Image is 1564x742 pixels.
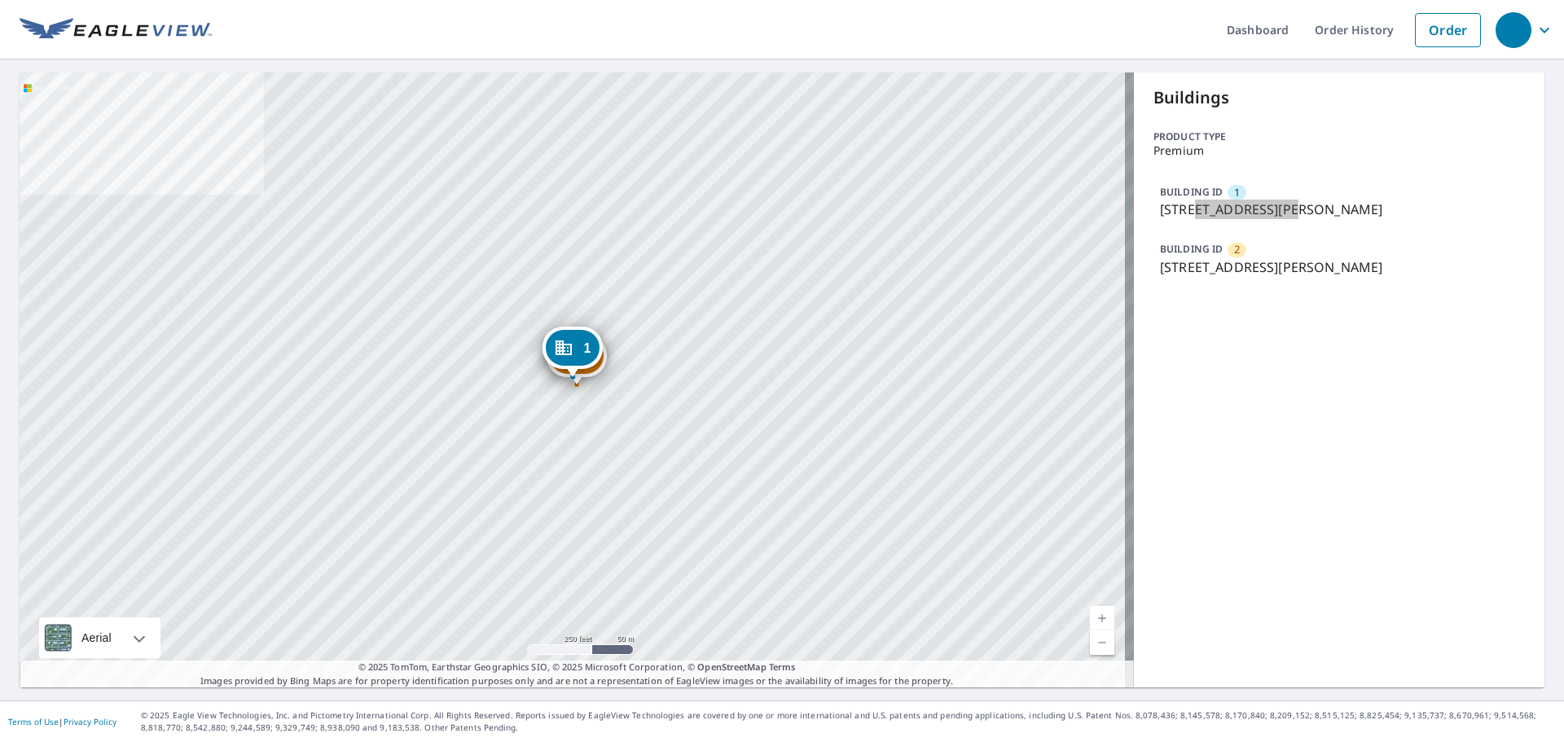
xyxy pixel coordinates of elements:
[8,717,116,727] p: |
[1153,130,1525,144] p: Product type
[769,661,796,673] a: Terms
[358,661,796,674] span: © 2025 TomTom, Earthstar Geographics SIO, © 2025 Microsoft Corporation, ©
[1090,606,1114,630] a: Current Level 17, Zoom In
[1090,630,1114,655] a: Current Level 17, Zoom Out
[141,709,1556,734] p: © 2025 Eagle View Technologies, Inc. and Pictometry International Corp. All Rights Reserved. Repo...
[1160,200,1518,219] p: [STREET_ADDRESS][PERSON_NAME]
[64,716,116,727] a: Privacy Policy
[20,18,212,42] img: EV Logo
[1160,242,1223,256] p: BUILDING ID
[39,617,160,658] div: Aerial
[1160,257,1518,277] p: [STREET_ADDRESS][PERSON_NAME]
[1234,242,1240,257] span: 2
[1153,86,1525,110] p: Buildings
[583,342,591,354] span: 1
[1234,185,1240,200] span: 1
[697,661,766,673] a: OpenStreetMap
[1160,185,1223,199] p: BUILDING ID
[77,617,116,658] div: Aerial
[20,661,1134,687] p: Images provided by Bing Maps are for property identification purposes only and are not a represen...
[1153,144,1525,157] p: Premium
[8,716,59,727] a: Terms of Use
[1415,13,1481,47] a: Order
[542,327,602,377] div: Dropped pin, building 1, Commercial property, 2018 Covington Ave Simi Valley, CA 93065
